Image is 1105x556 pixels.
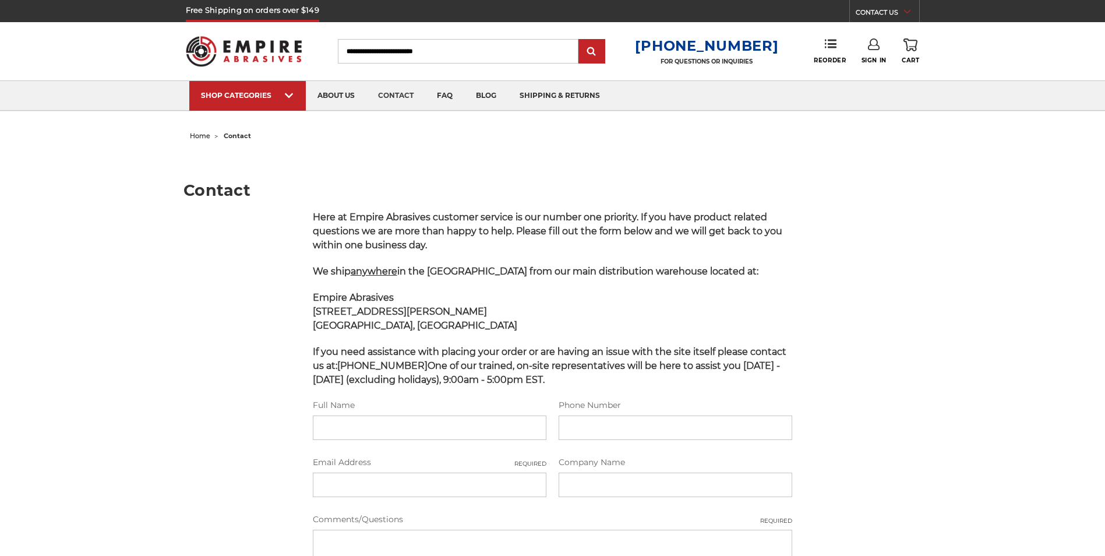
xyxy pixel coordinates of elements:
[580,40,603,64] input: Submit
[814,38,846,64] a: Reorder
[313,399,546,411] label: Full Name
[313,456,546,469] label: Email Address
[902,38,919,64] a: Cart
[514,459,546,468] small: Required
[635,58,778,65] p: FOR QUESTIONS OR INQUIRIES
[508,81,612,111] a: shipping & returns
[862,57,887,64] span: Sign In
[313,346,786,385] span: If you need assistance with placing your order or are having an issue with the site itself please...
[559,399,792,411] label: Phone Number
[425,81,464,111] a: faq
[366,81,425,111] a: contact
[760,516,792,525] small: Required
[313,306,517,331] strong: [STREET_ADDRESS][PERSON_NAME] [GEOGRAPHIC_DATA], [GEOGRAPHIC_DATA]
[814,57,846,64] span: Reorder
[313,292,394,303] span: Empire Abrasives
[351,266,397,277] span: anywhere
[183,182,922,198] h1: Contact
[635,37,778,54] a: [PHONE_NUMBER]
[464,81,508,111] a: blog
[559,456,792,469] label: Company Name
[313,266,758,277] span: We ship in the [GEOGRAPHIC_DATA] from our main distribution warehouse located at:
[337,360,428,371] strong: [PHONE_NUMBER]
[190,132,210,140] a: home
[224,132,251,140] span: contact
[306,81,366,111] a: about us
[902,57,919,64] span: Cart
[186,29,302,74] img: Empire Abrasives
[856,6,919,22] a: CONTACT US
[201,91,294,100] div: SHOP CATEGORIES
[313,212,782,251] span: Here at Empire Abrasives customer service is our number one priority. If you have product related...
[313,513,793,526] label: Comments/Questions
